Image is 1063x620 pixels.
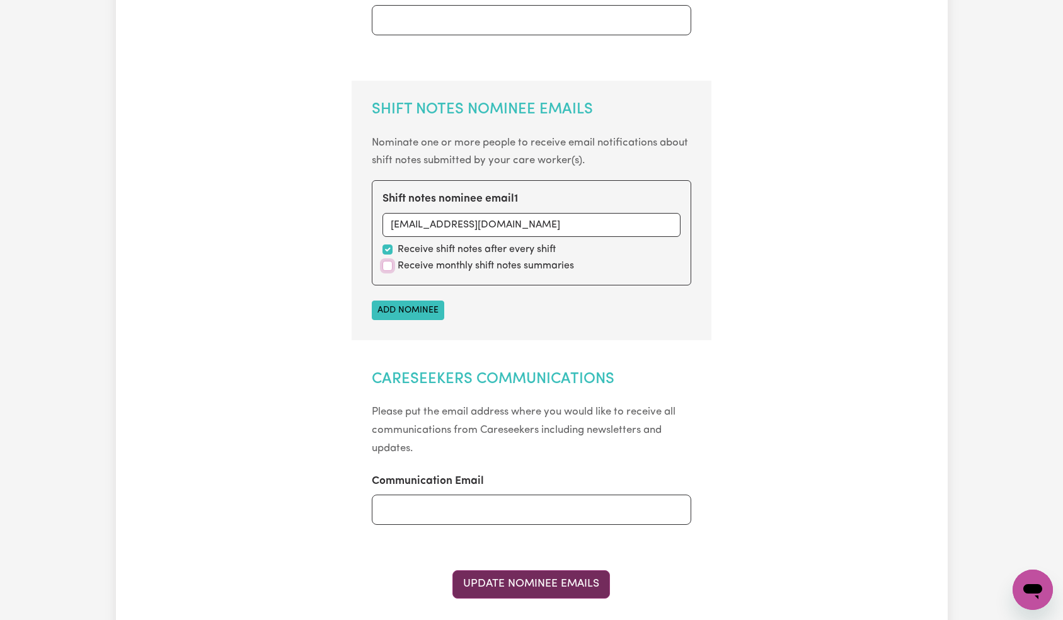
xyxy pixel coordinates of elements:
[398,258,574,273] label: Receive monthly shift notes summaries
[1013,570,1053,610] iframe: Button to launch messaging window
[372,101,691,119] h2: Shift Notes Nominee Emails
[398,242,556,257] label: Receive shift notes after every shift
[372,473,484,490] label: Communication Email
[382,191,518,207] label: Shift notes nominee email 1
[372,370,691,389] h2: Careseekers Communications
[452,570,610,598] button: Update Nominee Emails
[372,406,675,454] small: Please put the email address where you would like to receive all communications from Careseekers ...
[372,301,444,320] button: Add nominee
[372,137,688,166] small: Nominate one or more people to receive email notifications about shift notes submitted by your ca...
